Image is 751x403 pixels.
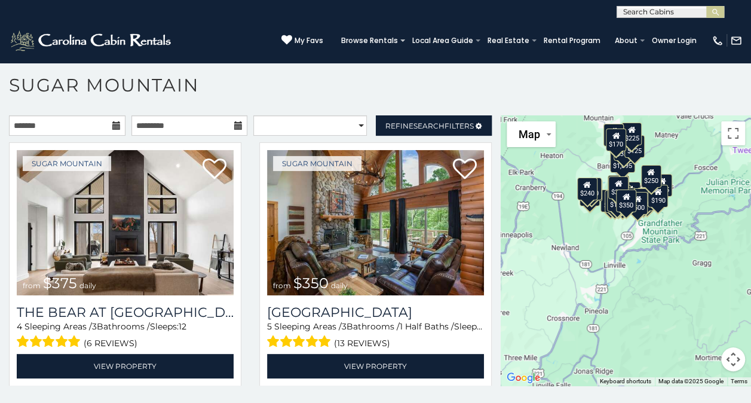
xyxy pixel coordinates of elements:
span: $350 [293,274,329,292]
span: 5 [267,321,272,332]
span: Map [519,128,540,141]
a: Grouse Moor Lodge from $350 daily [267,150,484,295]
button: Change map style [507,121,556,147]
span: from [23,281,41,290]
span: 12 [483,321,491,332]
img: White-1-2.png [9,29,174,53]
div: $170 [605,129,626,151]
a: Local Area Guide [406,32,479,49]
img: Grouse Moor Lodge [267,150,484,295]
span: $375 [43,274,77,292]
div: $250 [640,165,661,188]
a: The Bear At Sugar Mountain from $375 daily [17,150,234,295]
span: 4 [17,321,22,332]
a: The Bear At [GEOGRAPHIC_DATA] [17,304,234,320]
button: Toggle fullscreen view [721,121,745,145]
a: Sugar Mountain [273,156,361,171]
span: daily [331,281,348,290]
div: $350 [616,190,636,212]
span: 12 [179,321,186,332]
a: Sugar Mountain [23,156,111,171]
span: My Favs [295,35,323,46]
a: My Favs [281,35,323,47]
a: Browse Rentals [335,32,404,49]
a: View Property [267,354,484,378]
a: Real Estate [482,32,535,49]
div: $300 [608,176,628,199]
div: $225 [621,123,642,145]
span: (13 reviews) [334,335,390,351]
a: Open this area in Google Maps (opens a new window) [504,370,543,386]
div: $265 [608,175,629,198]
div: $210 [581,178,602,200]
div: $225 [581,179,602,202]
div: $240 [577,178,597,200]
div: $125 [624,135,644,158]
span: (6 reviews) [84,335,137,351]
button: Map camera controls [721,347,745,371]
img: phone-regular-white.png [712,35,724,47]
span: 3 [92,321,97,332]
img: Google [504,370,543,386]
img: The Bear At Sugar Mountain [17,150,234,295]
div: Sleeping Areas / Bathrooms / Sleeps: [267,320,484,351]
a: Rental Program [538,32,606,49]
span: from [273,281,291,290]
span: Search [413,121,445,130]
div: $240 [603,124,624,146]
h3: The Bear At Sugar Mountain [17,304,234,320]
div: $155 [651,174,672,197]
h3: Grouse Moor Lodge [267,304,484,320]
span: daily [79,281,96,290]
a: About [609,32,643,49]
a: Add to favorites [453,157,477,182]
div: $175 [606,189,627,212]
div: $155 [605,190,625,213]
div: $500 [627,192,647,215]
img: mail-regular-white.png [730,35,742,47]
div: $190 [648,185,668,207]
a: Owner Login [646,32,703,49]
button: Keyboard shortcuts [600,377,651,386]
span: 1 Half Baths / [400,321,454,332]
div: $200 [620,182,640,204]
a: [GEOGRAPHIC_DATA] [267,304,484,320]
a: Terms (opens in new tab) [731,378,747,384]
span: 3 [342,321,347,332]
div: $190 [607,175,627,198]
a: RefineSearchFilters [376,115,492,136]
a: View Property [17,354,234,378]
div: $195 [633,188,653,211]
span: Map data ©2025 Google [658,378,724,384]
a: Add to favorites [203,157,226,182]
div: Sleeping Areas / Bathrooms / Sleeps: [17,320,234,351]
span: Refine Filters [385,121,474,130]
div: $1,095 [609,150,634,173]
